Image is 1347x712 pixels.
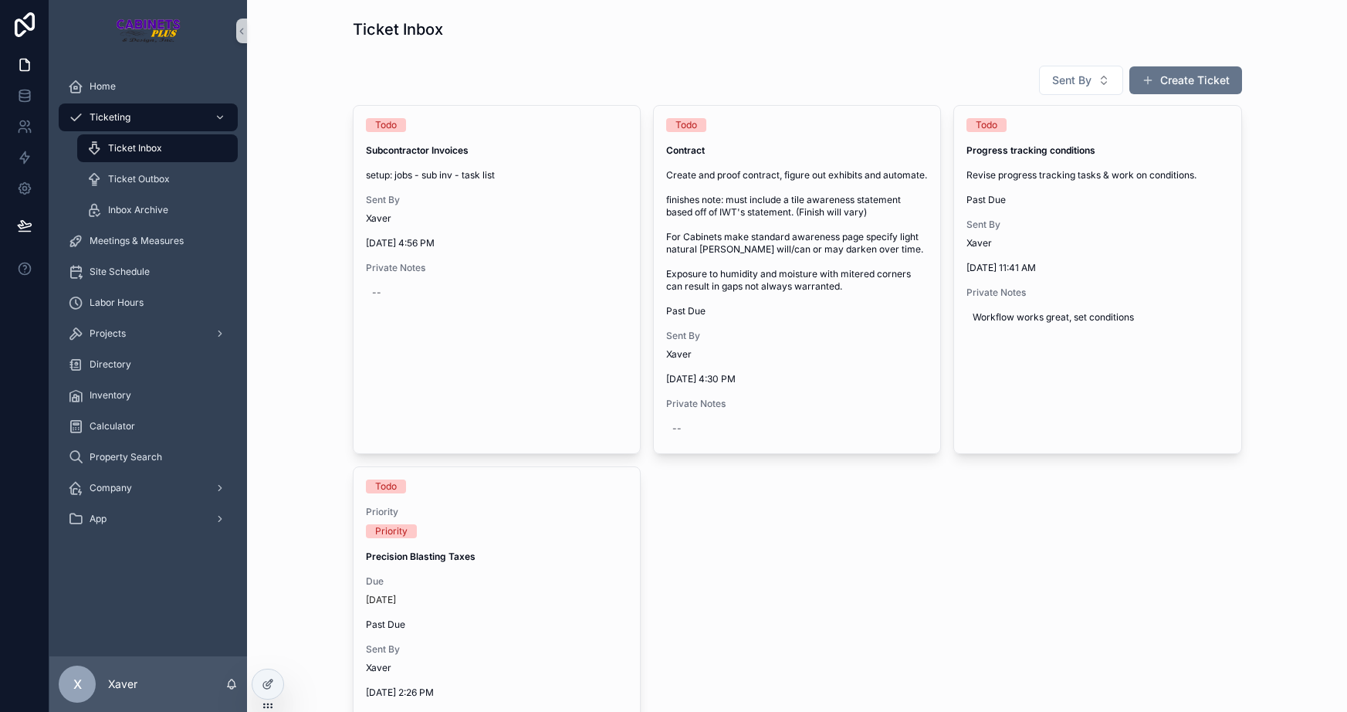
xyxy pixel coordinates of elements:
[966,286,1228,299] span: Private Notes
[675,118,697,132] div: Todo
[77,165,238,193] a: Ticket Outbox
[966,194,1228,206] span: Past Due
[366,506,628,518] span: Priority
[59,258,238,286] a: Site Schedule
[90,451,162,463] span: Property Search
[1052,73,1091,88] span: Sent By
[1129,66,1242,94] button: Create Ticket
[59,505,238,533] a: App
[666,305,928,317] span: Past Due
[90,420,135,432] span: Calculator
[108,142,162,154] span: Ticket Inbox
[59,474,238,502] a: Company
[973,311,1222,324] span: Workflow works great, set conditions
[366,643,628,656] span: Sent By
[366,262,628,274] span: Private Notes
[59,103,238,131] a: Ticketing
[366,662,391,674] span: Xaver
[966,144,1095,156] strong: Progress tracking conditions
[90,513,107,525] span: App
[666,169,928,293] span: Create and proof contract, figure out exhibits and automate. finishes note: must include a tile a...
[375,480,397,493] div: Todo
[353,19,443,40] h1: Ticket Inbox
[59,320,238,348] a: Projects
[366,144,469,156] strong: Subcontractor Invoices
[59,443,238,471] a: Property Search
[366,687,628,699] span: [DATE] 2:26 PM
[90,235,184,247] span: Meetings & Measures
[672,422,682,435] div: --
[108,676,137,692] p: Xaver
[666,348,692,361] span: Xaver
[366,575,628,588] span: Due
[90,111,130,124] span: Ticketing
[59,381,238,409] a: Inventory
[90,297,144,309] span: Labor Hours
[372,286,381,299] div: --
[666,330,928,342] span: Sent By
[966,219,1228,231] span: Sent By
[59,351,238,378] a: Directory
[966,169,1228,181] span: Revise progress tracking tasks & work on conditions.
[366,594,396,606] p: [DATE]
[966,262,1228,274] span: [DATE] 11:41 AM
[366,237,628,249] span: [DATE] 4:56 PM
[366,169,628,181] span: setup: jobs - sub inv - task list
[666,144,705,156] strong: Contract
[73,675,82,693] span: X
[59,227,238,255] a: Meetings & Measures
[375,524,408,538] div: Priority
[108,204,168,216] span: Inbox Archive
[976,118,997,132] div: Todo
[666,373,928,385] span: [DATE] 4:30 PM
[108,173,170,185] span: Ticket Outbox
[1039,66,1123,95] button: Select Button
[59,73,238,100] a: Home
[366,194,628,206] span: Sent By
[116,19,181,43] img: App logo
[366,551,476,562] strong: Precision Blasting Taxes
[90,266,150,278] span: Site Schedule
[366,619,628,631] span: Past Due
[375,118,397,132] div: Todo
[90,80,116,93] span: Home
[366,212,391,225] span: Xaver
[90,327,126,340] span: Projects
[59,412,238,440] a: Calculator
[966,237,992,249] span: Xaver
[90,389,131,402] span: Inventory
[77,134,238,162] a: Ticket Inbox
[59,289,238,317] a: Labor Hours
[49,62,247,553] div: scrollable content
[90,482,132,494] span: Company
[90,358,131,371] span: Directory
[666,398,928,410] span: Private Notes
[77,196,238,224] a: Inbox Archive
